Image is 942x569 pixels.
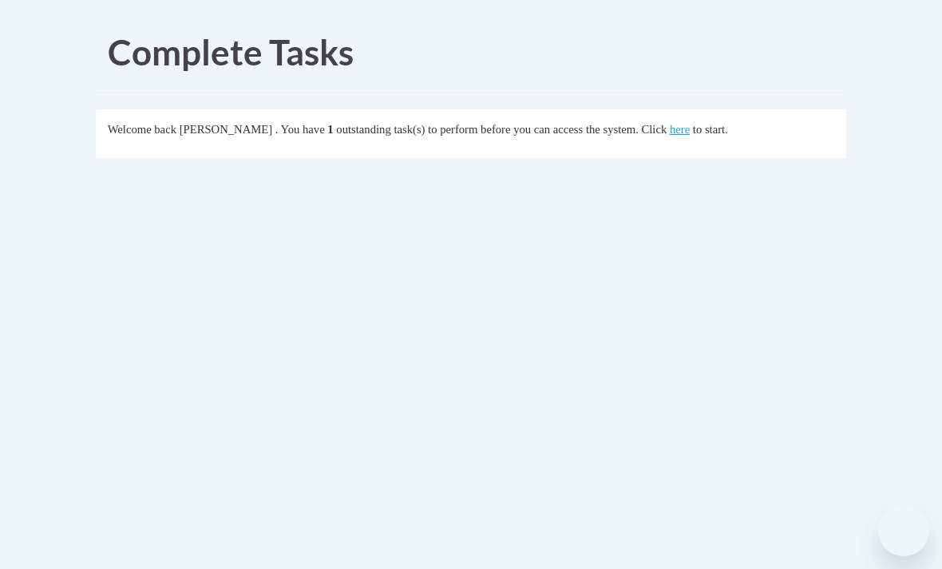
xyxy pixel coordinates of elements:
iframe: Button to launch messaging window [878,505,929,556]
span: 1 [327,123,333,136]
a: here [670,123,690,136]
span: to start. [693,123,728,136]
span: outstanding task(s) to perform before you can access the system. Click [336,123,667,136]
span: . You have [275,123,325,136]
span: Complete Tasks [108,31,354,73]
span: Welcome back [108,123,176,136]
span: [PERSON_NAME] [180,123,272,136]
